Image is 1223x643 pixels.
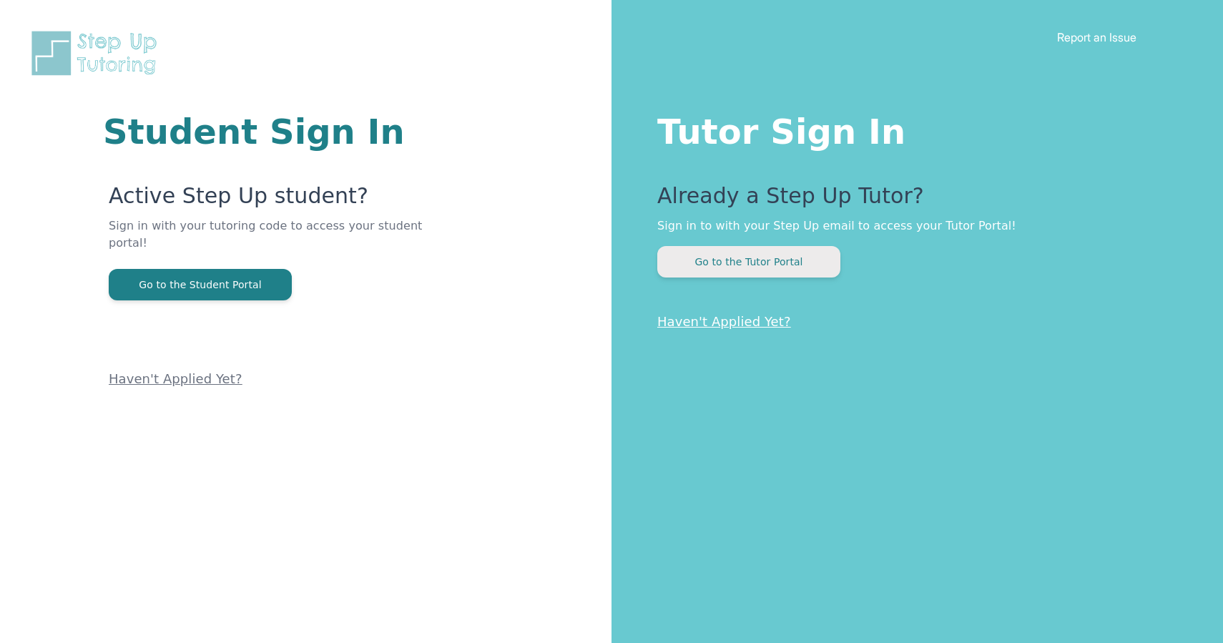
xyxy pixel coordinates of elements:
[657,109,1166,149] h1: Tutor Sign In
[657,217,1166,235] p: Sign in to with your Step Up email to access your Tutor Portal!
[1057,30,1136,44] a: Report an Issue
[29,29,166,78] img: Step Up Tutoring horizontal logo
[109,269,292,300] button: Go to the Student Portal
[657,246,840,278] button: Go to the Tutor Portal
[657,255,840,268] a: Go to the Tutor Portal
[109,183,440,217] p: Active Step Up student?
[657,183,1166,217] p: Already a Step Up Tutor?
[109,278,292,291] a: Go to the Student Portal
[109,217,440,269] p: Sign in with your tutoring code to access your student portal!
[657,314,791,329] a: Haven't Applied Yet?
[109,371,242,386] a: Haven't Applied Yet?
[103,114,440,149] h1: Student Sign In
